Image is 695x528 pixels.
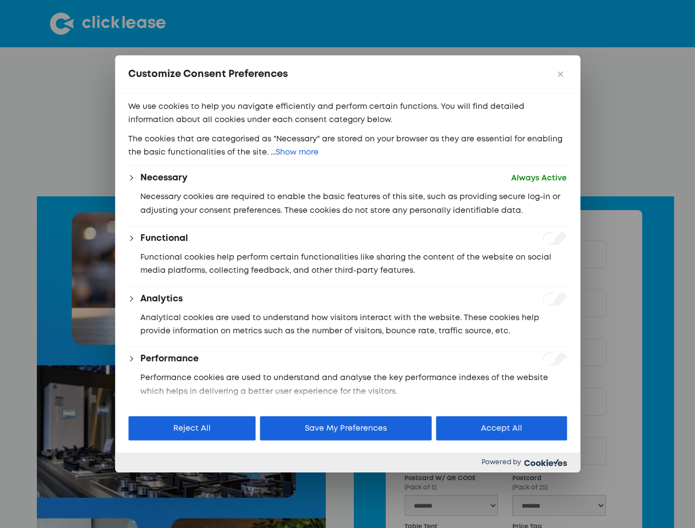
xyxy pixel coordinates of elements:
[543,353,567,366] input: Enable Performance
[140,293,183,306] button: Analytics
[140,251,567,278] p: Functional cookies help perform certain functionalities like sharing the content of the website o...
[543,232,567,245] input: Enable Functional
[524,459,567,466] img: Cookieyes logo
[140,172,188,185] button: Necessary
[128,68,288,81] span: Customize Consent Preferences
[511,172,567,185] span: Always Active
[260,416,431,441] button: Save My Preferences
[436,416,567,441] button: Accept All
[276,146,319,159] button: Show more
[128,132,567,159] p: The cookies that are categorised as "Necessary" are stored on your browser as they are essential ...
[543,293,567,306] input: Enable Analytics
[140,371,567,398] p: Performance cookies are used to understand and analyse the key performance indexes of the website...
[554,68,567,81] button: Close
[115,453,580,472] div: Powered by
[140,190,567,217] p: Necessary cookies are required to enable the basic features of this site, such as providing secur...
[115,56,580,472] div: Customize Consent Preferences
[140,311,567,338] p: Analytical cookies are used to understand how visitors interact with the website. These cookies h...
[128,100,567,127] p: We use cookies to help you navigate efficiently and perform certain functions. You will find deta...
[128,416,255,441] button: Reject All
[140,232,188,245] button: Functional
[557,71,563,77] img: Close
[140,353,199,366] button: Performance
